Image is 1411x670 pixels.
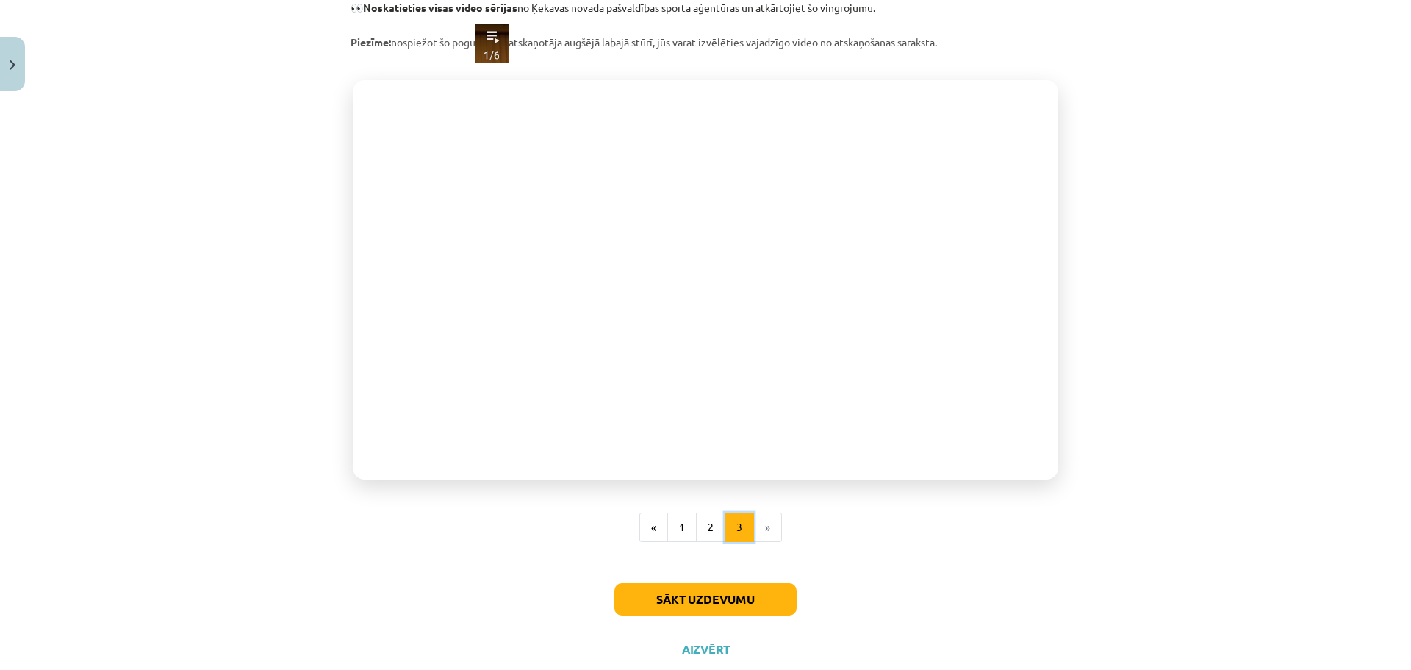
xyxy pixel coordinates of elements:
[351,513,1060,542] nav: Page navigation example
[351,35,937,49] span: nospiežot šo pogu atskaņotāja augšējā labajā stūrī, jūs varat izvēlēties vajadzīgo video no atska...
[696,513,725,542] button: 2
[667,513,697,542] button: 1
[614,583,797,616] button: Sākt uzdevumu
[353,80,1058,480] iframe: YouTube playlist player
[10,60,15,70] img: icon-close-lesson-0947bae3869378f0d4975bcd49f059093ad1ed9edebbc8119c70593378902aed.svg
[725,513,754,542] button: 3
[678,642,733,657] button: Aizvērt
[639,513,668,542] button: «
[351,35,391,49] strong: Piezīme:
[363,1,517,14] strong: Noskatieties visas video sērijas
